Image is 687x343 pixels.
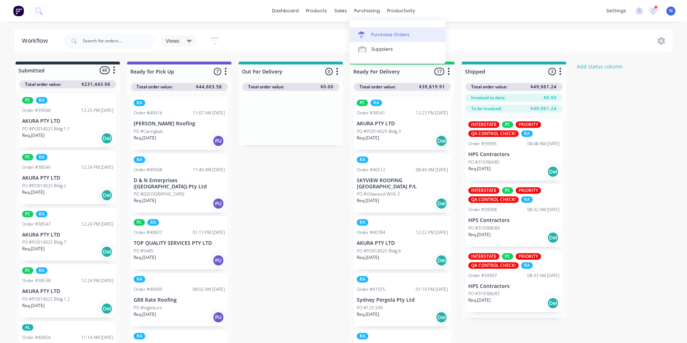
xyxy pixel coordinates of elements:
div: 12:25 PM [DATE] [81,107,113,114]
div: Del [547,166,559,177]
div: PC [22,267,33,274]
div: Order #38541 [357,110,385,116]
div: 11:40 AM [DATE] [193,167,225,173]
div: PU [213,255,224,266]
div: PRIORITY [516,187,541,194]
div: Del [101,189,113,201]
div: Purchase Orders [371,32,410,38]
p: HPS Contractors [468,217,560,223]
p: PO #5485 [134,248,154,254]
div: PC [502,253,513,260]
p: AKURA PTY LTD [357,240,448,246]
div: Order #39566 [22,107,51,114]
div: settings [603,5,630,16]
div: RAOrder #4056811:40 AM [DATE]D & N Enterprises ([GEOGRAPHIC_DATA]) Pty LtdPO #[GEOGRAPHIC_DATA]Re... [131,154,228,213]
p: Req. [DATE] [357,311,379,318]
div: Workflow [22,37,51,45]
button: Add status column [573,62,627,71]
div: INTERSTATE [468,121,499,128]
span: $44,603.58 [196,84,222,90]
div: RA [36,267,47,274]
p: HPS Contractors [468,283,560,289]
span: Total order value: [360,84,396,90]
p: PO #Ingleburn [134,305,162,311]
div: QA CONTROL CHECK! [468,130,519,137]
input: Search for orders... [83,34,154,48]
div: 08:49 AM [DATE] [416,167,448,173]
div: 08:48 AM [DATE] [527,141,560,147]
p: PO #310386/87 [468,290,500,297]
div: RA [134,276,145,283]
div: QA CONTROL CHECK! [468,262,519,269]
span: To be invoiced: [471,105,502,112]
span: Total order value: [471,84,507,90]
p: Req. [DATE] [468,166,491,172]
div: Del [436,135,447,147]
div: RA [521,130,533,137]
div: RA [370,100,382,106]
p: Req. [DATE] [357,135,379,141]
div: Order #40784 [357,229,385,236]
p: Req. [DATE] [22,246,45,252]
div: Order #41075 [357,286,385,293]
p: Sydney Pergola Pty Ltd [357,297,448,303]
p: AKURA PTY LTD [22,175,113,181]
p: PO #Caringbah [134,128,163,135]
div: 12:22 PM [DATE] [416,229,448,236]
p: Req. [DATE] [468,297,491,304]
div: RAOrder #4051208:49 AM [DATE]SKYVIEW ROOFING [GEOGRAPHIC_DATA] P/LPO #Villawood WHS 3Req.[DATE]Del [354,154,451,213]
div: Order #40512 [357,167,385,173]
div: RAOrder #4001611:07 AM [DATE][PERSON_NAME] RoofingPO #CaringbahReq.[DATE]PU [131,97,228,150]
div: 12:24 PM [DATE] [81,277,113,284]
a: Purchase Orders [349,27,445,42]
p: PO #PO014025 Bldg 3 [357,128,401,135]
div: INTERSTATE [468,253,499,260]
p: PO #[GEOGRAPHIC_DATA] [134,191,184,197]
div: INTERSTATEPCPRIORITYQA CONTROL CHECK!RAOrder #3990708:33 AM [DATE]HPS ContractorsPO #310386/87Req... [465,250,562,313]
div: PCRAOrder #3853812:24 PM [DATE]AKURA PTY LTDPO #PO014025 Bldg 1.2Req.[DATE]Del [19,264,116,318]
div: Del [101,133,113,144]
span: N [669,8,673,14]
span: $39,819.91 [419,84,445,90]
div: PU [213,198,224,209]
div: 12:23 PM [DATE] [416,110,448,116]
div: Order #38540 [22,164,51,171]
div: PRIORITY [516,121,541,128]
div: Del [101,303,113,314]
div: Order #39907 [468,272,497,279]
p: Req. [DATE] [357,197,379,204]
div: sales [331,5,351,16]
div: PCRAOrder #3956612:25 PM [DATE]AKURA PTY LTDPO #PO014025 Bldg 1.1Req.[DATE]Del [19,94,116,147]
div: RA [36,154,47,160]
div: RA [357,276,368,283]
p: [PERSON_NAME] Roofing [134,121,225,127]
div: PCRAOrder #4083701:13 PM [DATE]TOP QUALITY SERVICES PTY LTDPO #5485Req.[DATE]PU [131,216,228,269]
div: INTERSTATEPCPRIORITYQA CONTROL CHECK!RAOrder #3990508:48 AM [DATE]HPS ContractorsPO #310384/85Req... [465,118,562,181]
div: RA [134,156,145,163]
p: AKURA PTY LTD [22,232,113,238]
p: PO #310384/85 [468,159,500,166]
span: $0.00 [544,95,557,101]
div: PCRAOrder #3854112:23 PM [DATE]AKURA PTY LTDPO #PO014025 Bldg 3Req.[DATE]Del [354,97,451,150]
div: PRIORITY [516,253,541,260]
div: Order #40568 [134,167,162,173]
div: RA [357,219,368,226]
p: AKURA PTY LTD [357,121,448,127]
p: GR8 Rate Roofing [134,297,225,303]
img: Factory [13,5,24,16]
a: Suppliers [349,42,445,57]
div: QA CONTROL CHECK! [468,196,519,203]
p: PO #310388/89 [468,225,500,231]
div: Del [547,232,559,243]
div: Order #40837 [134,229,162,236]
div: Order #38547 [22,221,51,227]
div: 12:24 PM [DATE] [81,221,113,227]
div: Order #38538 [22,277,51,284]
div: productivity [384,5,419,16]
div: products [302,5,331,16]
div: 11:14 AM [DATE] [81,334,113,341]
p: TOP QUALITY SERVICES PTY LTD [134,240,225,246]
p: HPS Contractors [468,151,560,158]
p: PO #PO014025 Bldg 1.1 [22,126,70,132]
div: Order #39905 [468,141,497,147]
